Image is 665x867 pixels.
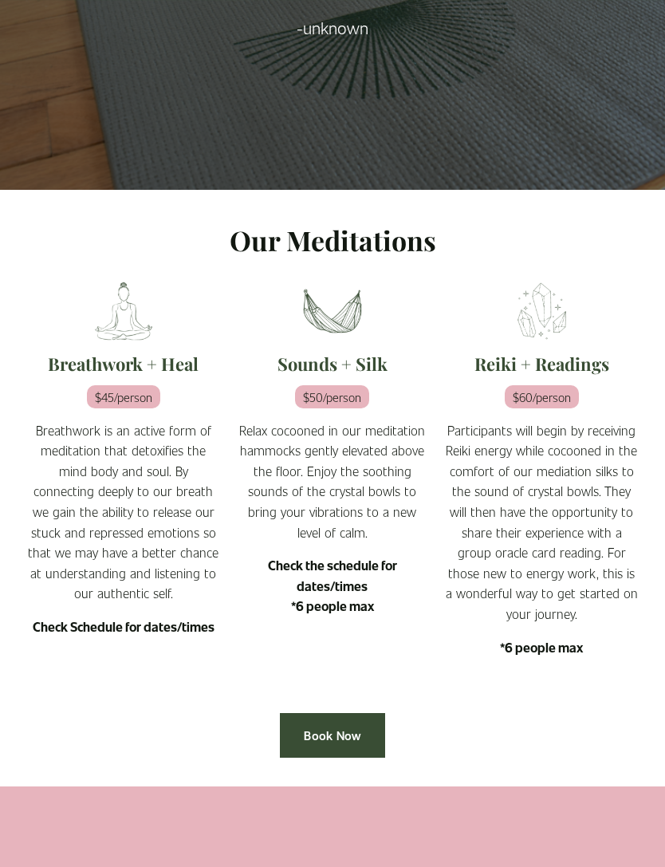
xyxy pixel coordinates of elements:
em: $50/person [295,385,369,408]
em: $60/person [505,385,579,408]
strong: Check the schedule for dates/times *6 people max [268,557,399,614]
h2: Sounds + Silk [236,353,429,376]
strong: *6 people max [500,639,583,656]
p: Relax cocooned in our meditation hammocks gently elevated above the floor. Enjoy the soothing sou... [236,420,429,543]
p: Participants will begin by receiving Reiki energy while cocooned in the comfort of our mediation ... [445,420,638,625]
p: Breathwork is an active form of meditation that detoxifies the mind body and soul. By connecting ... [26,420,219,604]
a: Book Now [280,713,385,758]
em: $45/person [87,385,160,408]
h2: Breathwork + Heal [26,353,219,376]
p: -unknown [179,14,486,41]
h2: Reiki + Readings [445,353,638,376]
strong: Check Schedule for dates/times [33,618,214,635]
p: Our Meditations [26,219,638,262]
